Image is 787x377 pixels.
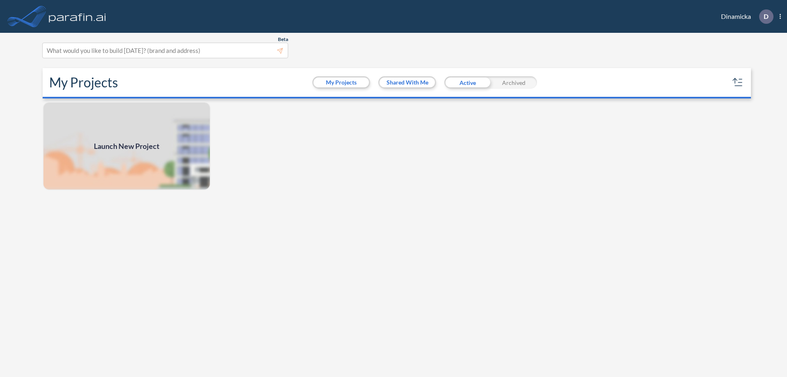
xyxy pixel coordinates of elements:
[314,78,369,87] button: My Projects
[49,75,118,90] h2: My Projects
[731,76,744,89] button: sort
[94,141,159,152] span: Launch New Project
[491,76,537,89] div: Archived
[278,36,288,43] span: Beta
[380,78,435,87] button: Shared With Me
[47,8,108,25] img: logo
[764,13,769,20] p: D
[43,102,211,190] a: Launch New Project
[709,9,781,24] div: Dinamicka
[444,76,491,89] div: Active
[43,102,211,190] img: add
